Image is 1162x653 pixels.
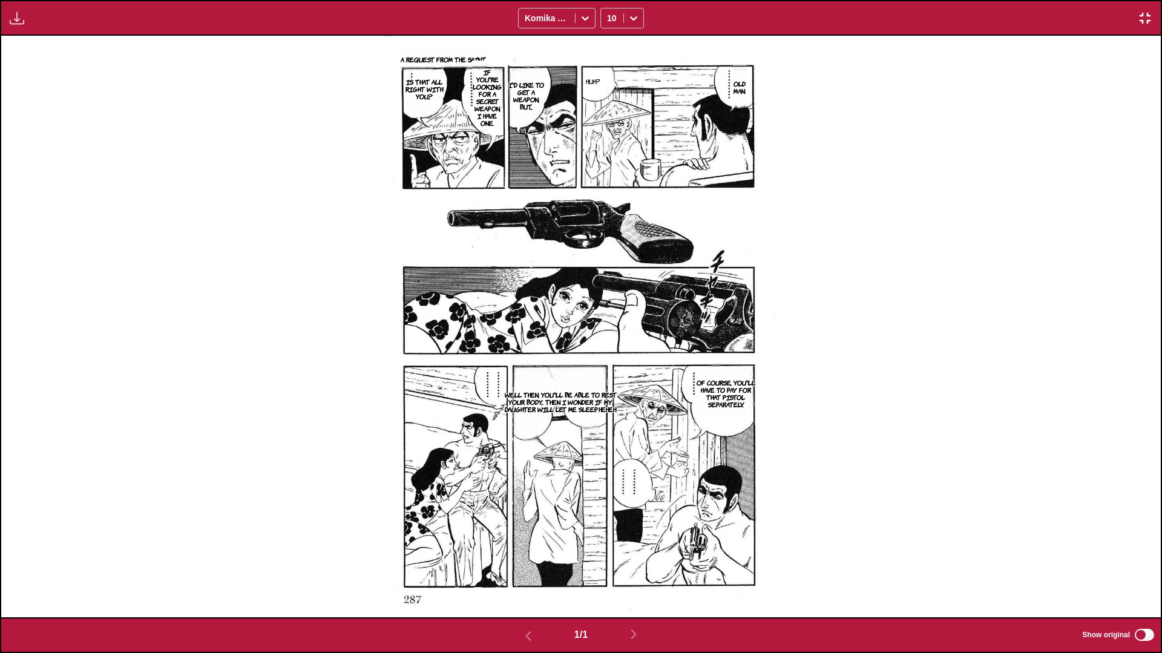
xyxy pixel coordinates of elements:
p: I'd like to get a weapon, but... [505,79,547,113]
p: Of course, you'll have to pay for that pistol separately. [691,376,761,410]
p: Old man. [731,77,748,97]
p: Is that all right with you...? [402,76,447,102]
p: If you're looking for a secret weapon, I have one. [470,66,504,129]
img: Previous page [521,629,536,643]
img: Download translated images [10,11,24,25]
img: Manga Panel [384,36,778,617]
p: Huh? [583,75,603,87]
span: Show original [1082,631,1130,639]
input: Show original [1135,629,1154,641]
p: Well then, you'll be able to rest your body... Then I wonder if my daughter will let me sleep. He... [501,389,620,415]
span: 1 / 1 [574,629,588,640]
img: Next page [626,627,641,642]
p: A request from the Saint [398,53,488,65]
